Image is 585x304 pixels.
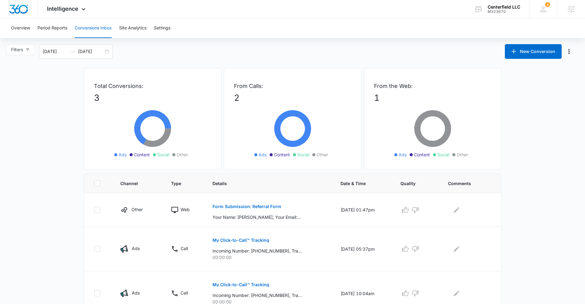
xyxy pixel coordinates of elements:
span: Social [437,151,449,158]
span: Other [457,151,468,158]
button: Settings [154,18,170,38]
div: notifications count [545,2,550,7]
span: swap-right [71,49,76,54]
span: 1 [545,2,550,7]
input: End date [78,48,103,55]
p: Call [181,245,188,252]
button: Manage Numbers [564,47,574,56]
span: Intelligence [47,6,78,12]
span: Social [297,151,309,158]
span: Content [134,151,150,158]
span: to [71,49,76,54]
span: Channel [120,180,147,187]
p: 3 [94,91,211,104]
span: Content [274,151,290,158]
span: Comments [448,180,482,187]
p: Incoming Number: [PHONE_NUMBER], Tracking Number: [PHONE_NUMBER], Ring To: [PHONE_NUMBER], Caller... [213,248,302,254]
p: Ads [132,290,140,296]
span: Other [177,151,188,158]
button: Edit Comments [452,244,462,254]
p: Incoming Number: [PHONE_NUMBER], Tracking Number: [PHONE_NUMBER], Ring To: [PHONE_NUMBER], Caller... [213,292,302,298]
p: Total Conversions: [94,82,211,90]
span: Social [157,151,169,158]
p: 1 [374,91,491,104]
button: Site Analytics [119,18,146,38]
span: Ads [119,151,127,158]
span: Filters [11,46,23,53]
span: Other [317,151,328,158]
p: 00:00:00 [213,254,326,260]
p: Web [181,206,190,213]
span: Type [171,180,189,187]
p: Call [181,290,188,296]
button: Filters [6,44,35,55]
button: Form Submission: Referral Form [213,199,281,214]
span: Ads [399,151,407,158]
button: Overview [11,18,30,38]
span: Details [213,180,317,187]
p: My Click-to-Call™ Tracking [213,283,269,287]
input: Start date [43,48,68,55]
p: Form Submission: Referral Form [213,204,281,209]
p: Ads [132,245,140,252]
button: Edit Comments [452,288,462,298]
p: 2 [234,91,351,104]
button: Conversions Inbox [75,18,112,38]
span: Date & Time [341,180,377,187]
td: [DATE] 01:47pm [333,193,393,227]
p: From the Web: [374,82,491,90]
p: My Click-to-Call™ Tracking [213,238,269,242]
button: New Conversion [505,44,562,59]
span: Content [414,151,430,158]
span: Ads [259,151,267,158]
button: My Click-to-Call™ Tracking [213,233,269,248]
button: Period Reports [37,18,67,38]
p: Other [131,206,143,213]
div: account id [488,9,520,14]
button: Edit Comments [452,205,462,215]
p: Your Name: [PERSON_NAME], Your Email: [EMAIL_ADDRESS][DOMAIN_NAME], Your Phone: [PHONE_NUMBER], N... [213,214,302,220]
p: From Calls: [234,82,351,90]
div: account name [488,5,520,9]
td: [DATE] 05:37pm [333,227,393,271]
button: My Click-to-Call™ Tracking [213,277,269,292]
span: Quality [400,180,424,187]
